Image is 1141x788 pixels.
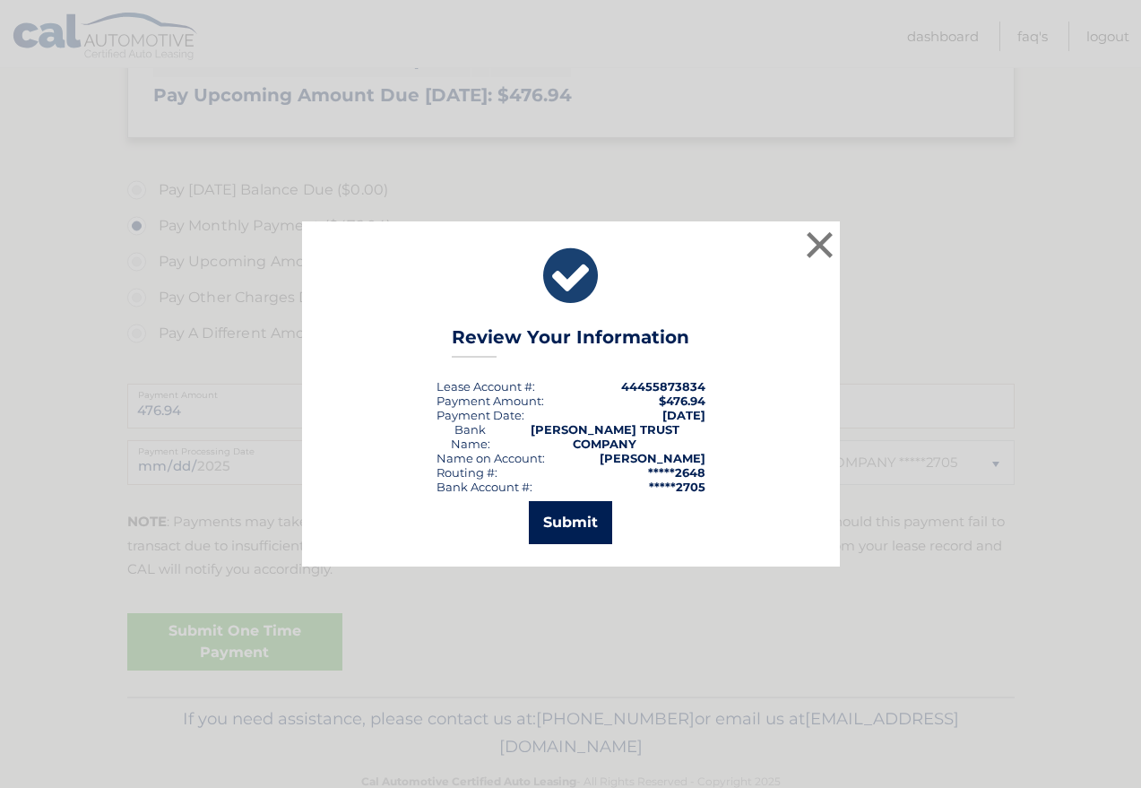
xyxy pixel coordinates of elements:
span: Payment Date [437,408,522,422]
div: Lease Account #: [437,379,535,394]
div: : [437,408,524,422]
strong: [PERSON_NAME] [600,451,705,465]
div: Name on Account: [437,451,545,465]
span: $476.94 [659,394,705,408]
strong: [PERSON_NAME] TRUST COMPANY [531,422,679,451]
div: Routing #: [437,465,497,480]
strong: 44455873834 [621,379,705,394]
div: Payment Amount: [437,394,544,408]
button: × [802,227,838,263]
button: Submit [529,501,612,544]
h3: Review Your Information [452,326,689,358]
div: Bank Name: [437,422,505,451]
span: [DATE] [662,408,705,422]
div: Bank Account #: [437,480,532,494]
